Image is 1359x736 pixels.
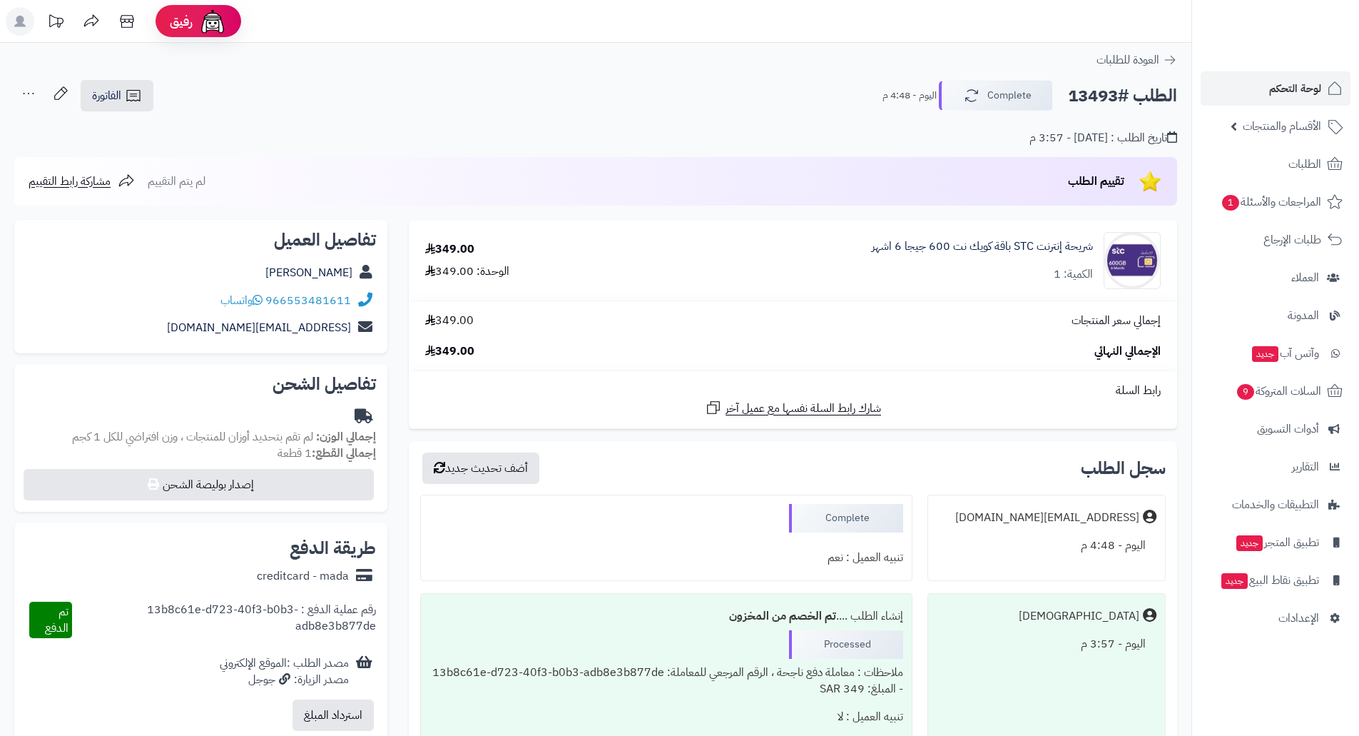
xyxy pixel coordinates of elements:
small: 1 قطعة [278,445,376,462]
span: جديد [1236,535,1263,551]
h2: طريقة الدفع [290,540,376,557]
img: ai-face.png [198,7,227,36]
a: مشاركة رابط التقييم [29,173,135,190]
button: Complete [939,81,1053,111]
div: [DEMOGRAPHIC_DATA] [1019,608,1139,625]
a: أدوات التسويق [1201,412,1350,446]
span: تقييم الطلب [1068,173,1124,190]
span: الأقسام والمنتجات [1243,116,1321,136]
small: اليوم - 4:48 م [882,89,937,103]
h3: سجل الطلب [1081,460,1166,477]
span: جديد [1252,346,1278,362]
span: الطلبات [1288,154,1321,174]
span: لوحة التحكم [1269,79,1321,99]
a: تطبيق نقاط البيعجديد [1201,563,1350,598]
span: الفاتورة [92,87,121,104]
strong: إجمالي القطع: [312,445,376,462]
div: مصدر الطلب :الموقع الإلكتروني [220,655,349,688]
a: الفاتورة [81,80,153,111]
a: العملاء [1201,261,1350,295]
div: تنبيه العميل : لا [429,703,902,731]
span: أدوات التسويق [1257,419,1319,439]
div: رقم عملية الدفع : 13b8c61e-d723-40f3-b0b3-adb8e3b877de [72,602,376,639]
span: العودة للطلبات [1096,51,1159,69]
img: 1737381301-5796560422315345811-90x90.jpg [1104,232,1160,289]
a: واتساب [220,292,263,309]
span: الإجمالي النهائي [1094,343,1161,360]
button: استرداد المبلغ [292,700,374,731]
div: تاريخ الطلب : [DATE] - 3:57 م [1029,130,1177,146]
a: الطلبات [1201,147,1350,181]
span: لم يتم التقييم [148,173,205,190]
button: إصدار بوليصة الشحن [24,469,374,500]
div: اليوم - 4:48 م [937,532,1156,560]
h2: تفاصيل الشحن [26,375,376,393]
div: مصدر الزيارة: جوجل [220,672,349,688]
a: تطبيق المتجرجديد [1201,525,1350,560]
span: 1 [1222,195,1239,211]
a: العودة للطلبات [1096,51,1177,69]
span: 349.00 [425,343,474,360]
div: إنشاء الطلب .... [429,603,902,630]
div: تنبيه العميل : نعم [429,544,902,572]
div: creditcard - mada [257,568,349,585]
span: لم تقم بتحديد أوزان للمنتجات ، وزن افتراضي للكل 1 كجم [72,428,313,445]
h2: الطلب #13493 [1068,81,1177,111]
a: شارك رابط السلة نفسها مع عميل آخر [705,399,881,417]
div: الوحدة: 349.00 [425,263,509,280]
a: الإعدادات [1201,601,1350,635]
span: شارك رابط السلة نفسها مع عميل آخر [726,400,881,417]
span: المدونة [1288,306,1319,326]
strong: إجمالي الوزن: [316,428,376,445]
span: مشاركة رابط التقييم [29,173,111,190]
div: ملاحظات : معاملة دفع ناجحة ، الرقم المرجعي للمعاملة: 13b8c61e-d723-40f3-b0b3-adb8e3b877de - المبل... [429,659,902,703]
span: المراجعات والأسئلة [1221,192,1321,212]
a: لوحة التحكم [1201,71,1350,106]
button: أضف تحديث جديد [422,453,539,484]
span: تم الدفع [45,603,68,637]
a: [PERSON_NAME] [265,264,352,281]
span: وآتس آب [1251,343,1319,363]
a: التطبيقات والخدمات [1201,488,1350,522]
span: التطبيقات والخدمات [1232,495,1319,515]
span: الإعدادات [1278,608,1319,628]
a: وآتس آبجديد [1201,336,1350,370]
span: جديد [1221,573,1248,589]
span: التقارير [1292,457,1319,477]
span: السلات المتروكة [1236,381,1321,401]
a: السلات المتروكة9 [1201,374,1350,408]
span: إجمالي سعر المنتجات [1072,313,1161,329]
b: تم الخصم من المخزون [729,608,836,625]
div: اليوم - 3:57 م [937,630,1156,658]
div: 349.00 [425,241,474,258]
div: [EMAIL_ADDRESS][DOMAIN_NAME] [955,510,1139,526]
a: شريحة إنترنت STC باقة كويك نت 600 جيجا 6 اشهر [872,238,1093,255]
span: العملاء [1291,268,1319,288]
span: 349.00 [425,313,474,329]
a: المدونة [1201,298,1350,333]
div: الكمية: 1 [1054,266,1093,283]
span: تطبيق المتجر [1235,533,1319,553]
span: 9 [1237,384,1254,400]
a: طلبات الإرجاع [1201,223,1350,257]
a: المراجعات والأسئلة1 [1201,185,1350,219]
span: تطبيق نقاط البيع [1220,570,1319,590]
span: رفيق [170,13,193,30]
h2: تفاصيل العميل [26,231,376,248]
a: [EMAIL_ADDRESS][DOMAIN_NAME] [167,319,351,336]
div: رابط السلة [414,383,1171,399]
span: طلبات الإرجاع [1263,230,1321,250]
div: Processed [789,630,903,659]
div: Complete [789,504,903,533]
a: التقارير [1201,450,1350,484]
a: 966553481611 [265,292,351,309]
a: تحديثات المنصة [38,7,73,39]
